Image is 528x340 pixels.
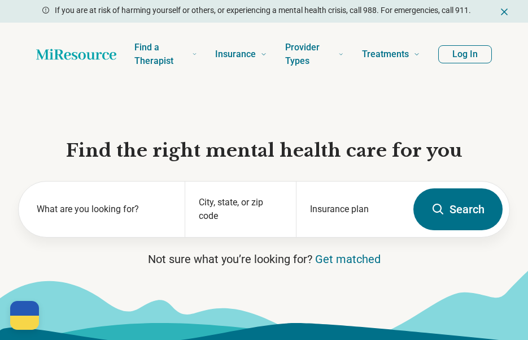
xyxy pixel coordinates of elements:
[134,40,187,69] span: Find a Therapist
[215,46,256,62] span: Insurance
[215,32,267,77] a: Insurance
[285,32,344,77] a: Provider Types
[18,251,510,267] p: Not sure what you’re looking for?
[315,252,381,266] a: Get matched
[362,46,409,62] span: Treatments
[499,5,510,18] button: Dismiss
[55,5,471,16] p: If you are at risk of harming yourself or others, or experiencing a mental health crisis, call 98...
[285,40,334,69] span: Provider Types
[438,45,492,63] button: Log In
[37,203,171,216] label: What are you looking for?
[36,43,116,66] a: Home page
[18,139,510,163] h1: Find the right mental health care for you
[134,32,197,77] a: Find a Therapist
[362,32,420,77] a: Treatments
[413,188,503,230] button: Search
